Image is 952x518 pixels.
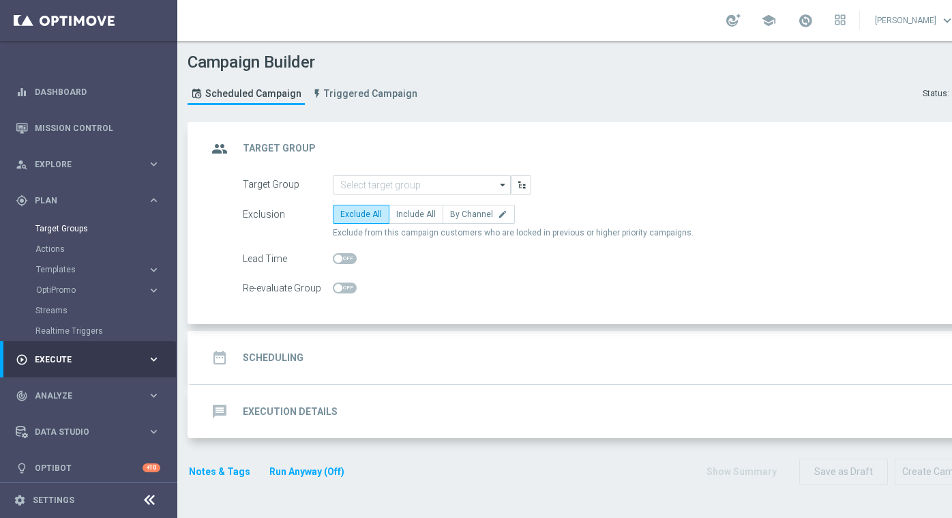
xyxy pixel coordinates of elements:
button: track_changes Analyze keyboard_arrow_right [15,390,161,401]
div: Explore [16,158,147,171]
button: person_search Explore keyboard_arrow_right [15,159,161,170]
a: Target Groups [35,223,142,234]
div: Mission Control [16,110,160,146]
a: Realtime Triggers [35,326,142,336]
div: OptiPromo [35,280,176,300]
button: Templates keyboard_arrow_right [35,264,161,275]
h2: Execution Details [243,405,338,418]
span: Scheduled Campaign [205,88,301,100]
div: Target Group [243,175,333,195]
div: Target Groups [35,218,176,239]
i: lightbulb [16,462,28,474]
i: gps_fixed [16,195,28,207]
a: Mission Control [35,110,160,146]
button: Run Anyway (Off) [268,463,346,480]
span: Exclude from this campaign customers who are locked in previous or higher priority campaigns. [333,227,694,239]
i: group [207,136,232,161]
i: person_search [16,158,28,171]
i: arrow_drop_down [496,176,510,194]
a: Actions [35,244,142,255]
i: message [207,399,232,424]
div: Templates [35,259,176,280]
div: Lead Time [243,249,333,268]
i: keyboard_arrow_right [147,194,160,207]
div: Exclusion [243,205,333,224]
i: edit [498,210,507,219]
div: Templates [36,265,147,274]
div: Re-evaluate Group [243,278,333,298]
span: OptiPromo [36,286,134,294]
span: By Channel [450,210,493,219]
i: keyboard_arrow_right [147,425,160,438]
div: Actions [35,239,176,259]
button: gps_fixed Plan keyboard_arrow_right [15,195,161,206]
i: keyboard_arrow_right [147,263,160,276]
button: equalizer Dashboard [15,87,161,98]
div: Dashboard [16,74,160,110]
span: Include All [396,210,436,219]
span: Triggered Campaign [324,88,417,100]
h1: Campaign Builder [188,53,424,72]
i: keyboard_arrow_right [147,158,160,171]
span: Plan [35,197,147,205]
span: school [761,13,776,28]
span: Analyze [35,392,147,400]
i: date_range [207,345,232,370]
button: lightbulb Optibot +10 [15,463,161,474]
span: Explore [35,160,147,169]
div: Analyze [16,390,147,402]
div: Data Studio [16,426,147,438]
span: Execute [35,356,147,364]
button: Save as Draft [799,459,888,485]
span: Templates [36,265,134,274]
button: Mission Control [15,123,161,134]
i: settings [14,494,26,506]
input: Select target group [333,175,511,195]
h2: Scheduling [243,351,303,364]
i: keyboard_arrow_right [147,389,160,402]
i: play_circle_outline [16,354,28,366]
div: Status: [923,88,949,100]
i: keyboard_arrow_right [147,284,160,297]
span: Exclude All [340,210,382,219]
div: +10 [143,463,160,472]
button: Notes & Tags [188,463,252,480]
div: Plan [16,195,147,207]
div: Execute [16,354,147,366]
a: Streams [35,305,142,316]
button: OptiPromo keyboard_arrow_right [35,285,161,296]
i: track_changes [16,390,28,402]
div: Optibot [16,450,160,486]
span: Data Studio [35,428,147,436]
a: Optibot [35,450,143,486]
button: Data Studio keyboard_arrow_right [15,427,161,437]
a: Dashboard [35,74,160,110]
a: Settings [33,496,74,504]
div: Realtime Triggers [35,321,176,341]
h2: Target Group [243,142,316,155]
i: keyboard_arrow_right [147,353,160,366]
a: Triggered Campaign [308,83,421,105]
a: Scheduled Campaign [188,83,305,105]
i: equalizer [16,86,28,98]
div: Streams [35,300,176,321]
div: OptiPromo [36,286,147,294]
button: play_circle_outline Execute keyboard_arrow_right [15,354,161,365]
